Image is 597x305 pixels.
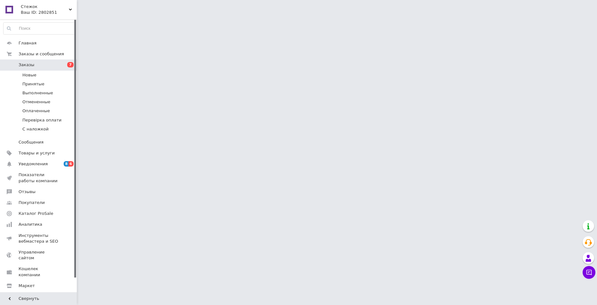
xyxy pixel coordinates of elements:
[22,81,44,87] span: Принятые
[64,161,69,167] span: 8
[22,126,49,132] span: С наложкой
[22,99,50,105] span: Отмененные
[19,172,59,184] span: Показатели работы компании
[19,233,59,244] span: Инструменты вебмастера и SEO
[67,62,74,67] span: 7
[19,200,45,206] span: Покупатели
[22,117,61,123] span: Перевірка оплати
[19,283,35,289] span: Маркет
[19,249,59,261] span: Управление сайтом
[19,266,59,278] span: Кошелек компании
[19,161,48,167] span: Уведомления
[19,222,42,227] span: Аналитика
[22,108,50,114] span: Оплаченные
[68,161,74,167] span: 6
[4,23,75,34] input: Поиск
[22,72,36,78] span: Новые
[21,4,69,10] span: Стежок
[19,62,34,68] span: Заказы
[19,189,36,195] span: Отзывы
[22,90,53,96] span: Выполненные
[21,10,77,15] div: Ваш ID: 2802851
[19,150,55,156] span: Товары и услуги
[19,40,36,46] span: Главная
[583,266,595,279] button: Чат с покупателем
[19,139,44,145] span: Сообщения
[19,211,53,216] span: Каталог ProSale
[19,51,64,57] span: Заказы и сообщения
